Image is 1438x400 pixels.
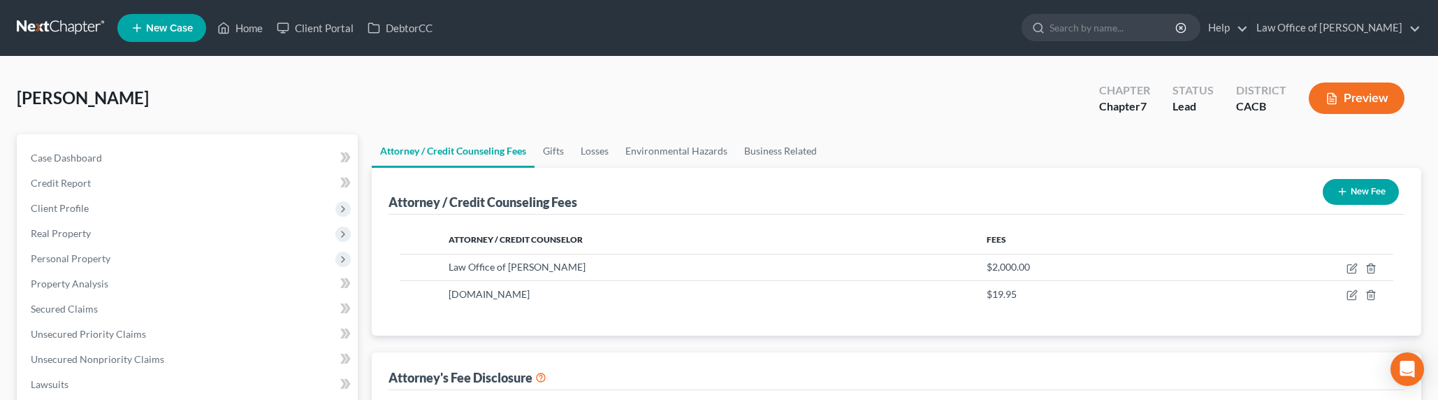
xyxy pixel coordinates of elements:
[31,177,91,189] span: Credit Report
[31,278,108,290] span: Property Analysis
[20,271,358,297] a: Property Analysis
[617,134,736,168] a: Environmental Hazards
[361,15,440,41] a: DebtorCC
[372,134,535,168] a: Attorney / Credit Counseling Fees
[31,152,102,164] span: Case Dashboard
[20,347,358,372] a: Unsecured Nonpriority Claims
[146,23,193,34] span: New Case
[270,15,361,41] a: Client Portal
[449,261,586,273] span: Law Office of [PERSON_NAME]
[31,227,91,239] span: Real Property
[1201,15,1248,41] a: Help
[31,378,68,390] span: Lawsuits
[736,134,825,168] a: Business Related
[987,288,1017,300] span: $19.95
[20,145,358,171] a: Case Dashboard
[1050,15,1177,41] input: Search by name...
[31,353,164,365] span: Unsecured Nonpriority Claims
[31,202,89,214] span: Client Profile
[388,369,546,386] div: Attorney's Fee Disclosure
[449,288,530,300] span: [DOMAIN_NAME]
[1390,352,1424,386] div: Open Intercom Messenger
[31,303,98,315] span: Secured Claims
[1172,99,1214,115] div: Lead
[1309,83,1404,114] button: Preview
[1172,83,1214,99] div: Status
[572,134,617,168] a: Losses
[31,328,146,340] span: Unsecured Priority Claims
[1099,83,1150,99] div: Chapter
[535,134,572,168] a: Gifts
[987,261,1030,273] span: $2,000.00
[210,15,270,41] a: Home
[987,234,1006,245] span: Fees
[20,297,358,322] a: Secured Claims
[449,234,583,245] span: Attorney / Credit Counselor
[1249,15,1421,41] a: Law Office of [PERSON_NAME]
[1323,179,1399,205] button: New Fee
[1236,83,1286,99] div: District
[1140,99,1147,113] span: 7
[1099,99,1150,115] div: Chapter
[1236,99,1286,115] div: CACB
[17,87,149,108] span: [PERSON_NAME]
[20,322,358,347] a: Unsecured Priority Claims
[20,171,358,196] a: Credit Report
[388,194,577,210] div: Attorney / Credit Counseling Fees
[20,372,358,397] a: Lawsuits
[31,252,110,264] span: Personal Property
